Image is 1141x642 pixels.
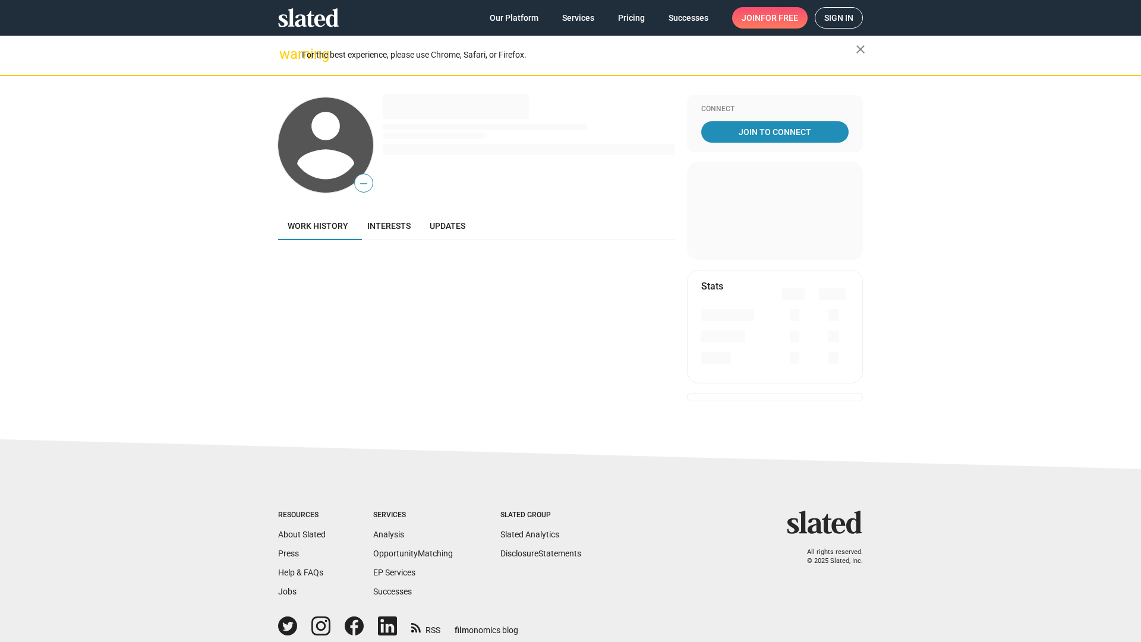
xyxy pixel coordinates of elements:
a: OpportunityMatching [373,549,453,558]
span: Pricing [618,7,645,29]
a: Help & FAQs [278,568,323,577]
mat-card-title: Stats [701,280,723,292]
a: RSS [411,618,440,636]
a: DisclosureStatements [500,549,581,558]
a: Interests [358,212,420,240]
a: Work history [278,212,358,240]
div: Resources [278,511,326,520]
a: Analysis [373,530,404,539]
span: Join [742,7,798,29]
span: Join To Connect [704,121,846,143]
a: Updates [420,212,475,240]
span: Successes [669,7,708,29]
a: Slated Analytics [500,530,559,539]
div: Services [373,511,453,520]
p: All rights reserved. © 2025 Slated, Inc. [795,548,863,565]
span: — [355,176,373,191]
a: Successes [659,7,718,29]
div: Connect [701,105,849,114]
a: Sign in [815,7,863,29]
a: Jobs [278,587,297,596]
mat-icon: close [853,42,868,56]
a: Pricing [609,7,654,29]
a: Successes [373,587,412,596]
mat-icon: warning [279,47,294,61]
a: Join To Connect [701,121,849,143]
a: Joinfor free [732,7,808,29]
span: Updates [430,221,465,231]
span: Our Platform [490,7,538,29]
div: Slated Group [500,511,581,520]
span: film [455,625,469,635]
span: Services [562,7,594,29]
span: for free [761,7,798,29]
span: Interests [367,221,411,231]
span: Work history [288,221,348,231]
a: EP Services [373,568,415,577]
a: About Slated [278,530,326,539]
a: Our Platform [480,7,548,29]
a: filmonomics blog [455,615,518,636]
a: Services [553,7,604,29]
div: For the best experience, please use Chrome, Safari, or Firefox. [302,47,856,63]
span: Sign in [824,8,853,28]
a: Press [278,549,299,558]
